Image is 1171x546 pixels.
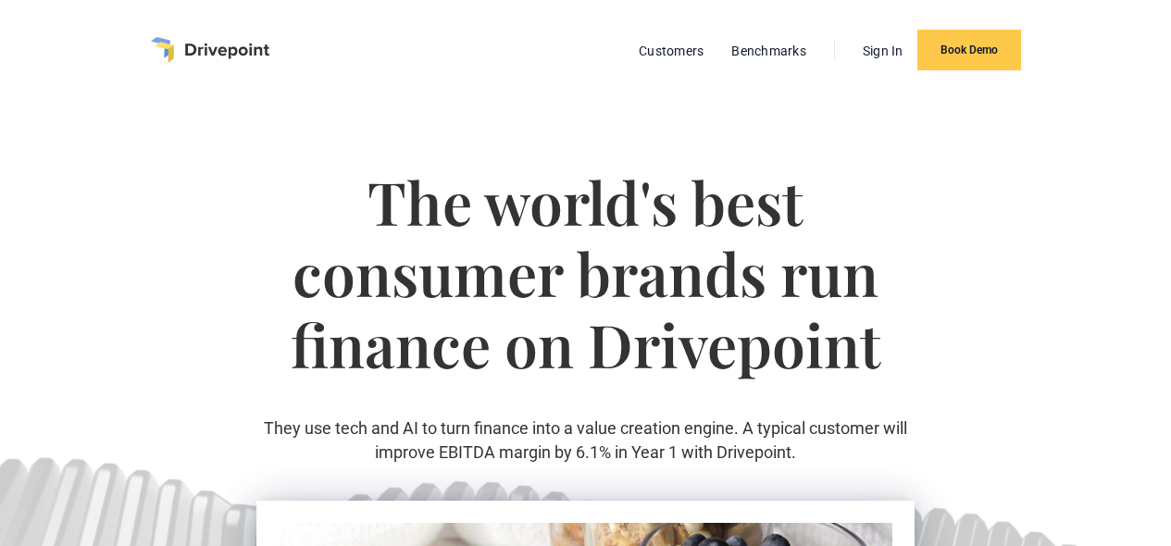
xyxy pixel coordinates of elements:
a: home [151,37,269,63]
p: They use tech and AI to turn finance into a value creation engine. A typical customer will improv... [256,416,915,463]
a: Customers [629,39,713,63]
a: Sign In [853,39,913,63]
h1: The world's best consumer brands run finance on Drivepoint [256,167,915,416]
a: Benchmarks [722,39,816,63]
a: Book Demo [917,30,1021,70]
